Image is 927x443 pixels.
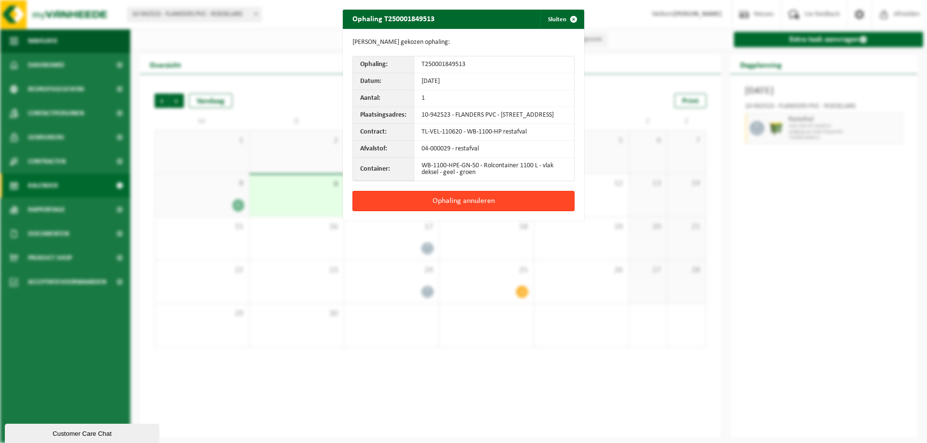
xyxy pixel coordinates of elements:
th: Container: [353,158,414,181]
td: 1 [414,90,574,107]
button: Sluiten [540,10,583,29]
th: Aantal: [353,90,414,107]
h2: Ophaling T250001849513 [343,10,444,28]
th: Plaatsingsadres: [353,107,414,124]
td: TL-VEL-110620 - WB-1100-HP restafval [414,124,574,141]
th: Afvalstof: [353,141,414,158]
td: [DATE] [414,73,574,90]
p: [PERSON_NAME] gekozen ophaling: [352,39,575,46]
td: 10-942523 - FLANDERS PVC - [STREET_ADDRESS] [414,107,574,124]
th: Ophaling: [353,56,414,73]
button: Ophaling annuleren [352,191,575,211]
td: 04-000029 - restafval [414,141,574,158]
th: Contract: [353,124,414,141]
td: WB-1100-HPE-GN-50 - Rolcontainer 1100 L - vlak deksel - geel - groen [414,158,574,181]
td: T250001849513 [414,56,574,73]
th: Datum: [353,73,414,90]
iframe: chat widget [5,422,161,443]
